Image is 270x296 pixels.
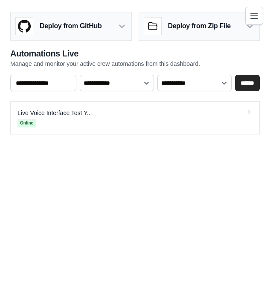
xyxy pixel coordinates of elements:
[16,18,33,35] img: GitHub Logo
[10,59,200,68] p: Manage and monitor your active crew automations from this dashboard.
[17,109,92,117] p: Live Voice Interface Test Y...
[17,119,36,127] span: Online
[40,21,102,31] h3: Deploy from GitHub
[10,101,260,134] a: Live Voice Interface Test Y... Online
[10,47,200,59] h2: Automations Live
[245,7,263,25] button: Toggle navigation
[168,21,231,31] h3: Deploy from Zip File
